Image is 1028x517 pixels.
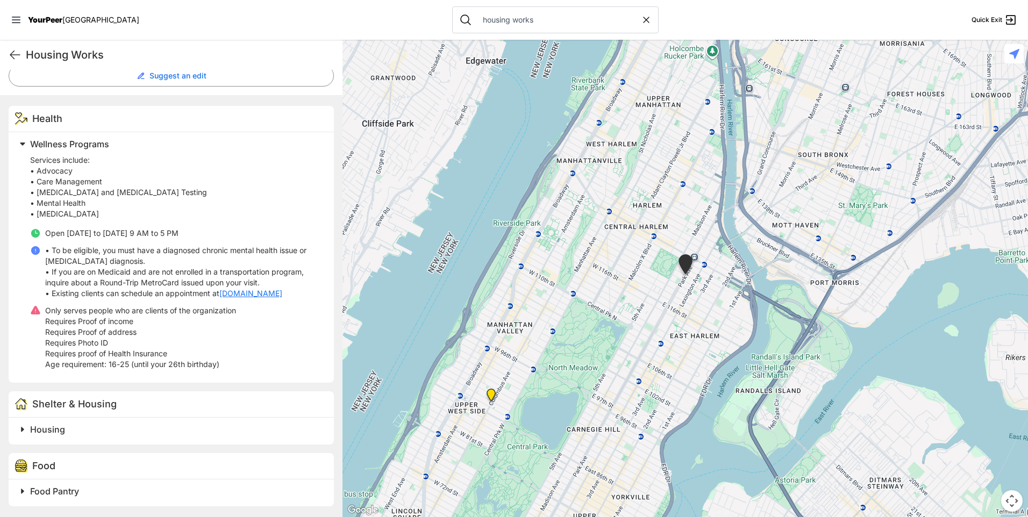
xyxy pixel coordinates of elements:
span: Food Pantry [30,486,79,497]
span: YourPeer [28,15,62,24]
a: Quick Exit [972,13,1017,26]
span: Shelter & Housing [32,398,117,410]
h1: Housing Works [26,47,334,62]
span: Wellness Programs [30,139,109,149]
span: Age requirement: [45,360,106,369]
a: Open this area in Google Maps (opens a new window) [345,503,381,517]
a: YourPeer[GEOGRAPHIC_DATA] [28,17,139,23]
p: Requires Proof of address [45,327,236,338]
span: Housing [30,424,65,435]
span: Health [32,113,62,124]
p: Requires Proof of income [45,316,236,327]
div: TOP Opportunities / Green Keepers [484,389,498,406]
input: Search [476,15,641,25]
p: • To be eligible, you must have a diagnosed chronic mental health issue or [MEDICAL_DATA] diagnos... [45,245,321,299]
img: Google [345,503,381,517]
span: Quick Exit [972,16,1002,24]
span: [GEOGRAPHIC_DATA] [62,15,139,24]
span: Only serves people who are clients of the organization [45,306,236,315]
button: Map camera controls [1001,490,1023,512]
p: 16-25 (until your 26th birthday) [45,359,236,370]
p: Requires proof of Health Insurance [45,348,236,359]
span: Open [DATE] to [DATE] 9 AM to 5 PM [45,228,179,238]
a: [DOMAIN_NAME] [219,288,282,299]
span: Food [32,460,55,471]
span: Suggest an edit [149,70,206,81]
button: Suggest an edit [9,65,334,87]
p: Services include: • Advocacy • Care Management • [MEDICAL_DATA] and [MEDICAL_DATA] Testing • Ment... [30,155,321,219]
div: Bailey House, Inc. [676,254,695,278]
p: Requires Photo ID [45,338,236,348]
